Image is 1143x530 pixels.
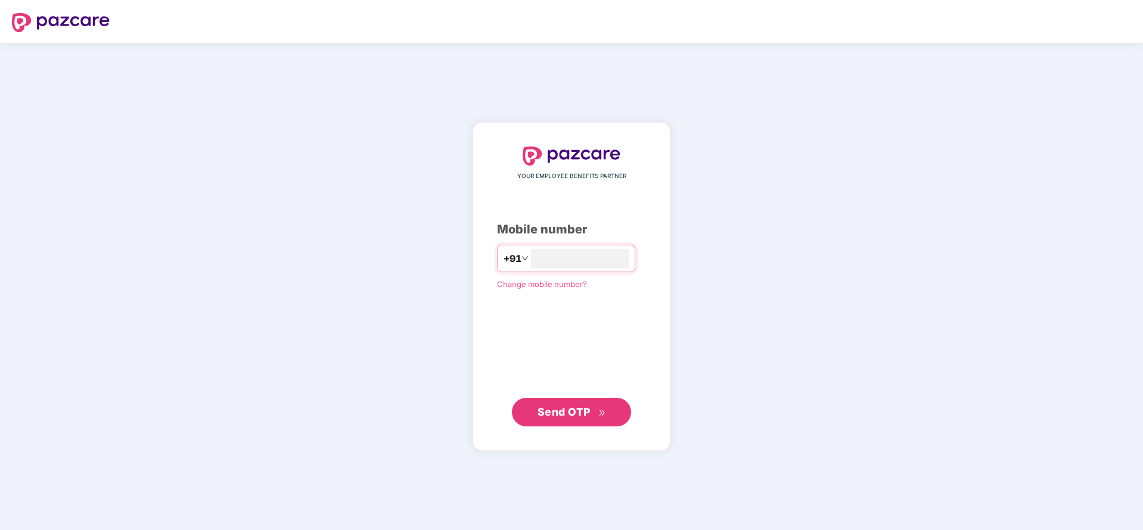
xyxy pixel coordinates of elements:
[504,251,521,266] span: +91
[512,398,631,426] button: Send OTPdouble-right
[521,255,529,262] span: down
[517,172,626,181] span: YOUR EMPLOYEE BENEFITS PARTNER
[523,146,620,166] img: logo
[12,13,110,32] img: logo
[497,220,646,239] div: Mobile number
[538,406,591,418] span: Send OTP
[598,409,606,417] span: double-right
[497,279,587,289] a: Change mobile number?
